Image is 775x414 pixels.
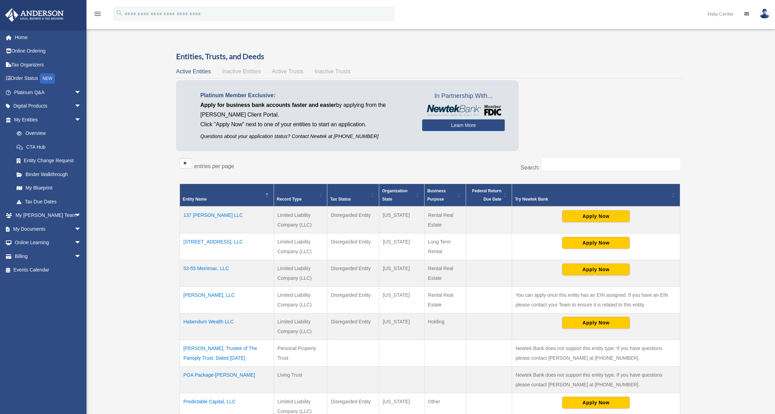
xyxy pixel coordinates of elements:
td: 137 [PERSON_NAME] LLC [180,206,274,233]
span: Organization State [382,188,407,202]
td: Newtek Bank does not support this entity type. If you have questions please contact [PERSON_NAME]... [512,340,680,366]
a: Tax Due Dates [10,195,88,209]
span: Active Trusts [272,68,304,74]
p: Click "Apply Now" next to one of your entities to start an application. [200,120,412,129]
span: arrow_drop_down [74,85,88,100]
img: User Pic [759,9,770,19]
a: CTA Hub [10,140,88,154]
i: menu [93,10,102,18]
span: Tax Status [330,197,351,202]
td: Limited Liability Company (LLC) [274,233,327,260]
a: menu [93,12,102,18]
td: [US_STATE] [379,233,425,260]
a: Order StatusNEW [5,72,92,86]
span: Entity Name [183,197,207,202]
a: My Documentsarrow_drop_down [5,222,92,236]
span: Record Type [277,197,302,202]
span: Business Purpose [427,188,446,202]
th: Federal Return Due Date: Activate to sort [466,184,512,206]
div: Try Newtek Bank [515,195,669,203]
td: Disregarded Entity [327,233,379,260]
div: NEW [40,73,55,84]
a: Tax Organizers [5,58,92,72]
h3: Entities, Trusts, and Deeds [176,51,684,62]
td: Rental Real Estate [425,206,466,233]
button: Apply Now [562,264,630,275]
td: Rental Real Estate [425,286,466,313]
a: Overview [10,127,85,140]
td: [US_STATE] [379,313,425,340]
label: entries per page [194,163,234,169]
th: Tax Status: Activate to sort [327,184,379,206]
td: Limited Liability Company (LLC) [274,313,327,340]
td: Limited Liability Company (LLC) [274,260,327,286]
span: arrow_drop_down [74,249,88,264]
button: Apply Now [562,237,630,249]
button: Apply Now [562,210,630,222]
span: Active Entities [176,68,211,74]
a: Platinum Q&Aarrow_drop_down [5,85,92,99]
img: Anderson Advisors Platinum Portal [3,8,66,22]
span: Inactive Trusts [315,68,350,74]
td: 53-55 Merrimac, LLC [180,260,274,286]
a: My Entitiesarrow_drop_down [5,113,88,127]
td: [US_STATE] [379,286,425,313]
span: arrow_drop_down [74,209,88,223]
p: Questions about your application status? Contact Newtek at [PHONE_NUMBER] [200,132,412,141]
td: [US_STATE] [379,206,425,233]
a: Billingarrow_drop_down [5,249,92,263]
p: Platinum Member Exclusive: [200,91,412,100]
td: Limited Liability Company (LLC) [274,286,327,313]
th: Try Newtek Bank : Activate to sort [512,184,680,206]
span: Federal Return Due Date [472,188,502,202]
td: Disregarded Entity [327,206,379,233]
td: Personal Property Trust [274,340,327,366]
a: Online Learningarrow_drop_down [5,236,92,250]
th: Business Purpose: Activate to sort [425,184,466,206]
a: Home [5,30,92,44]
td: Limited Liability Company (LLC) [274,206,327,233]
span: arrow_drop_down [74,113,88,127]
button: Apply Now [562,397,630,408]
td: Disregarded Entity [327,313,379,340]
td: [PERSON_NAME], LLC [180,286,274,313]
a: My Blueprint [10,181,88,195]
a: Learn More [422,119,505,131]
a: Entity Change Request [10,154,88,168]
span: arrow_drop_down [74,236,88,250]
span: arrow_drop_down [74,99,88,113]
th: Organization State: Activate to sort [379,184,425,206]
span: In Partnership With... [422,91,505,102]
td: You can apply once this entity has an EIN assigned. If you have an EIN please contact your Team t... [512,286,680,313]
a: Events Calendar [5,263,92,277]
td: Living Trust [274,366,327,393]
td: Habendum Wealth LLC [180,313,274,340]
span: Apply for business bank accounts faster and easier [200,102,336,108]
th: Record Type: Activate to sort [274,184,327,206]
td: Disregarded Entity [327,260,379,286]
td: [STREET_ADDRESS], LLC [180,233,274,260]
a: Digital Productsarrow_drop_down [5,99,92,113]
a: Online Ordering [5,44,92,58]
td: [US_STATE] [379,260,425,286]
td: POA Package-[PERSON_NAME] [180,366,274,393]
th: Entity Name: Activate to invert sorting [180,184,274,206]
button: Apply Now [562,317,630,329]
td: [PERSON_NAME], Trustee of The Panoply Trust, Dated [DATE] [180,340,274,366]
span: arrow_drop_down [74,222,88,236]
td: Holding [425,313,466,340]
td: Disregarded Entity [327,286,379,313]
a: My [PERSON_NAME] Teamarrow_drop_down [5,209,92,222]
i: search [116,9,123,17]
a: Binder Walkthrough [10,167,88,181]
td: Rental Real Estate [425,260,466,286]
img: NewtekBankLogoSM.png [426,105,501,116]
td: Long Term Rental [425,233,466,260]
label: Search: [521,165,540,171]
td: Newtek Bank does not support this entity type. If you have questions please contact [PERSON_NAME]... [512,366,680,393]
p: by applying from the [PERSON_NAME] Client Portal. [200,100,412,120]
span: Inactive Entities [222,68,261,74]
